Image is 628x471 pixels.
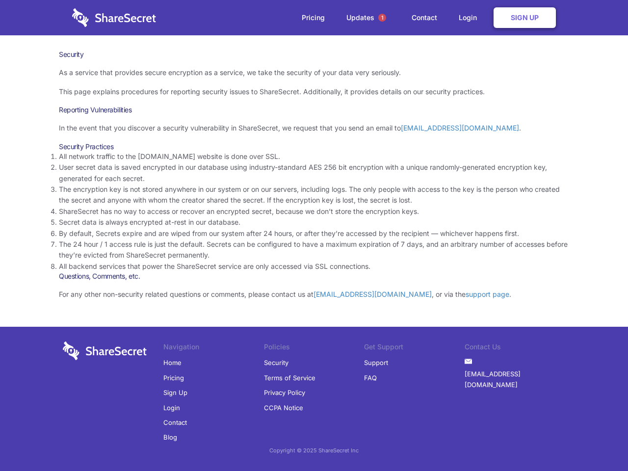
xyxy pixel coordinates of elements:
[59,142,569,151] h3: Security Practices
[59,217,569,228] li: Secret data is always encrypted at-rest in our database.
[163,400,180,415] a: Login
[59,261,569,272] li: All backend services that power the ShareSecret service are only accessed via SSL connections.
[494,7,556,28] a: Sign Up
[402,2,447,33] a: Contact
[163,370,184,385] a: Pricing
[59,272,569,281] h3: Questions, Comments, etc.
[292,2,335,33] a: Pricing
[449,2,492,33] a: Login
[264,400,303,415] a: CCPA Notice
[59,239,569,261] li: The 24 hour / 1 access rule is just the default. Secrets can be configured to have a maximum expi...
[163,341,264,355] li: Navigation
[59,123,569,133] p: In the event that you discover a security vulnerability in ShareSecret, we request that you send ...
[264,355,288,370] a: Security
[63,341,147,360] img: logo-wordmark-white-trans-d4663122ce5f474addd5e946df7df03e33cb6a1c49d2221995e7729f52c070b2.svg
[364,370,377,385] a: FAQ
[59,228,569,239] li: By default, Secrets expire and are wiped from our system after 24 hours, or after they’re accesse...
[59,105,569,114] h3: Reporting Vulnerabilities
[59,184,569,206] li: The encryption key is not stored anywhere in our system or on our servers, including logs. The on...
[401,124,519,132] a: [EMAIL_ADDRESS][DOMAIN_NAME]
[466,290,509,298] a: support page
[163,430,177,445] a: Blog
[59,86,569,97] p: This page explains procedures for reporting security issues to ShareSecret. Additionally, it prov...
[264,341,365,355] li: Policies
[59,67,569,78] p: As a service that provides secure encryption as a service, we take the security of your data very...
[59,162,569,184] li: User secret data is saved encrypted in our database using industry-standard AES 256 bit encryptio...
[264,385,305,400] a: Privacy Policy
[59,289,569,300] p: For any other non-security related questions or comments, please contact us at , or via the .
[163,355,182,370] a: Home
[465,366,565,392] a: [EMAIL_ADDRESS][DOMAIN_NAME]
[59,50,569,59] h1: Security
[72,8,156,27] img: logo-wordmark-white-trans-d4663122ce5f474addd5e946df7df03e33cb6a1c49d2221995e7729f52c070b2.svg
[163,415,187,430] a: Contact
[314,290,432,298] a: [EMAIL_ADDRESS][DOMAIN_NAME]
[364,341,465,355] li: Get Support
[378,14,386,22] span: 1
[465,341,565,355] li: Contact Us
[163,385,187,400] a: Sign Up
[59,206,569,217] li: ShareSecret has no way to access or recover an encrypted secret, because we don’t store the encry...
[264,370,315,385] a: Terms of Service
[59,151,569,162] li: All network traffic to the [DOMAIN_NAME] website is done over SSL.
[364,355,388,370] a: Support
